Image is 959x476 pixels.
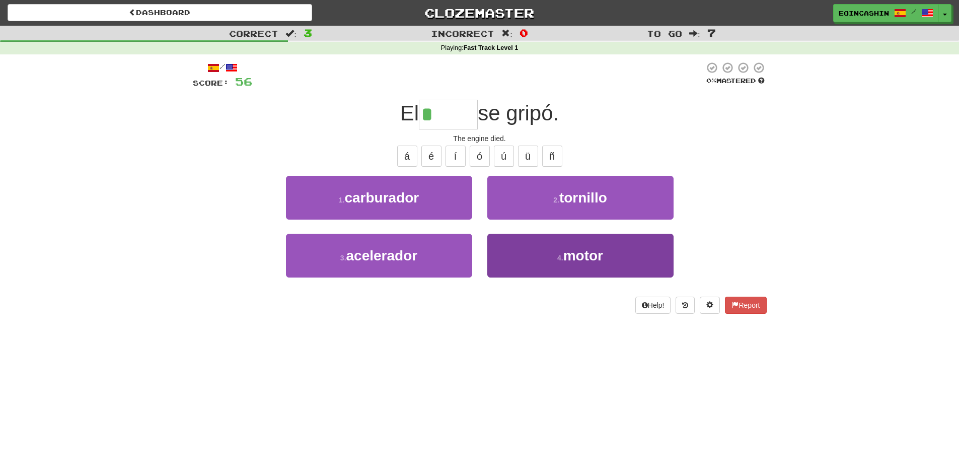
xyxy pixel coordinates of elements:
span: To go [647,28,682,38]
small: 4 . [557,254,563,262]
div: / [193,61,252,74]
button: ó [470,146,490,167]
div: Mastered [704,77,767,86]
span: 0 % [706,77,716,85]
span: se gripó. [478,101,559,125]
span: carburador [344,190,419,206]
button: 4.motor [487,234,674,278]
button: ñ [542,146,562,167]
span: / [911,8,916,15]
strong: Fast Track Level 1 [464,44,519,51]
span: : [285,29,297,38]
small: 2 . [553,196,559,204]
div: The engine died. [193,133,767,144]
span: : [689,29,700,38]
span: Correct [229,28,278,38]
span: 7 [707,27,716,39]
span: acelerador [346,248,418,263]
button: Report [725,297,766,314]
button: 1.carburador [286,176,472,220]
button: 3.acelerador [286,234,472,278]
span: 56 [235,75,252,88]
span: Score: [193,79,229,87]
span: Incorrect [431,28,494,38]
a: eoincashin / [833,4,939,22]
a: Dashboard [8,4,312,21]
span: 0 [520,27,528,39]
button: ú [494,146,514,167]
span: El [400,101,419,125]
button: Help! [635,297,671,314]
small: 1 . [339,196,345,204]
button: 2.tornillo [487,176,674,220]
small: 3 . [340,254,346,262]
span: tornillo [559,190,607,206]
span: : [501,29,512,38]
button: Round history (alt+y) [676,297,695,314]
span: motor [563,248,603,263]
span: eoincashin [839,9,889,18]
button: í [446,146,466,167]
button: é [421,146,441,167]
button: á [397,146,417,167]
a: Clozemaster [327,4,632,22]
span: 3 [304,27,312,39]
button: ü [518,146,538,167]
